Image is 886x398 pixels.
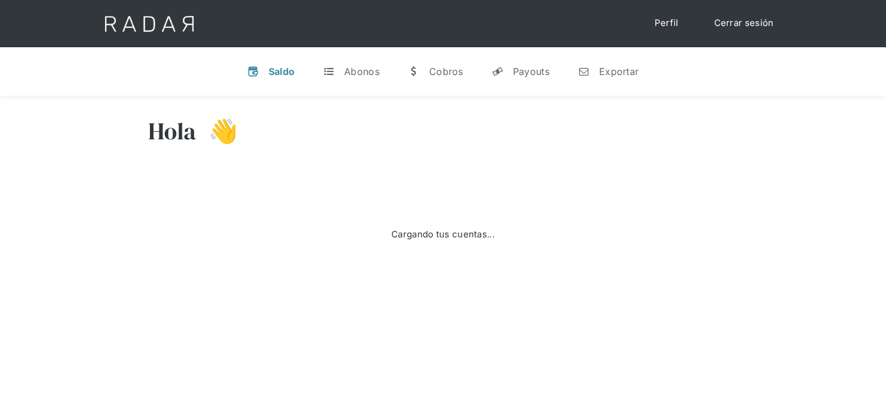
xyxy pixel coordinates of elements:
[247,66,259,77] div: v
[429,66,463,77] div: Cobros
[702,12,786,35] a: Cerrar sesión
[148,116,197,146] h3: Hola
[643,12,691,35] a: Perfil
[492,66,504,77] div: y
[408,66,420,77] div: w
[599,66,639,77] div: Exportar
[391,228,495,242] div: Cargando tus cuentas...
[197,116,238,146] h3: 👋
[513,66,550,77] div: Payouts
[323,66,335,77] div: t
[269,66,295,77] div: Saldo
[344,66,380,77] div: Abonos
[578,66,590,77] div: n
